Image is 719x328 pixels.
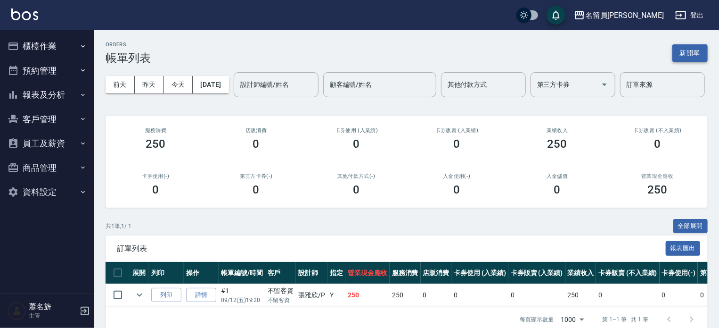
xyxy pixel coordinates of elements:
div: 名留員[PERSON_NAME] [585,9,664,21]
td: Y [327,284,345,306]
button: 資料設定 [4,180,90,204]
td: #1 [219,284,265,306]
th: 卡券販賣 (入業績) [508,262,565,284]
button: 員工及薪資 [4,131,90,156]
button: 列印 [151,288,181,303]
h3: 0 [253,183,260,196]
td: 0 [660,284,698,306]
h3: 0 [454,183,460,196]
button: 全部展開 [673,219,708,234]
p: 不留客資 [268,296,294,304]
th: 列印 [149,262,184,284]
td: 0 [508,284,565,306]
th: 客戶 [265,262,296,284]
button: 登出 [671,7,708,24]
button: 今天 [164,76,193,93]
img: Person [8,302,26,320]
h3: 0 [654,137,661,151]
h2: 卡券使用(-) [117,173,195,179]
h2: 其他付款方式(-) [318,173,395,179]
td: 0 [421,284,452,306]
th: 指定 [327,262,345,284]
button: 報表匯出 [666,241,701,256]
button: save [547,6,565,25]
th: 帳單編號/時間 [219,262,265,284]
button: [DATE] [193,76,229,93]
p: 共 1 筆, 1 / 1 [106,222,131,230]
button: 預約管理 [4,59,90,83]
p: 主管 [29,311,77,320]
th: 營業現金應收 [345,262,390,284]
th: 展開 [130,262,149,284]
h3: 250 [648,183,668,196]
th: 設計師 [296,262,327,284]
td: 0 [451,284,508,306]
h3: 帳單列表 [106,51,151,65]
h2: 卡券販賣 (不入業績) [619,127,696,134]
button: 名留員[PERSON_NAME] [570,6,668,25]
th: 操作 [184,262,219,284]
th: 卡券販賣 (不入業績) [596,262,659,284]
button: Open [597,77,612,92]
h3: 0 [554,183,561,196]
h3: 0 [153,183,159,196]
button: 新開單 [672,44,708,62]
h2: 卡券使用 (入業績) [318,127,395,134]
button: 報表及分析 [4,83,90,107]
h3: 250 [146,137,166,151]
a: 新開單 [672,48,708,57]
h2: 店販消費 [217,127,295,134]
th: 業績收入 [565,262,596,284]
h2: 入金儲值 [518,173,596,179]
h3: 0 [353,183,360,196]
h2: 卡券販賣 (入業績) [418,127,496,134]
img: Logo [11,8,38,20]
button: 前天 [106,76,135,93]
button: 昨天 [135,76,164,93]
th: 卡券使用(-) [660,262,698,284]
h3: 服務消費 [117,127,195,134]
a: 報表匯出 [666,244,701,252]
th: 店販消費 [421,262,452,284]
td: 張雅欣 /P [296,284,327,306]
h2: 業績收入 [518,127,596,134]
p: 第 1–1 筆 共 1 筆 [603,315,648,324]
h3: 250 [547,137,567,151]
span: 訂單列表 [117,244,666,253]
button: 商品管理 [4,156,90,180]
h2: 第三方卡券(-) [217,173,295,179]
th: 服務消費 [390,262,421,284]
td: 250 [390,284,421,306]
h2: 入金使用(-) [418,173,496,179]
h2: 營業現金應收 [619,173,696,179]
button: expand row [132,288,147,302]
h3: 0 [454,137,460,151]
h5: 蕭名旂 [29,302,77,311]
td: 250 [565,284,596,306]
h3: 0 [253,137,260,151]
td: 250 [345,284,390,306]
button: 客戶管理 [4,107,90,132]
button: 櫃檯作業 [4,34,90,59]
td: 0 [596,284,659,306]
p: 每頁顯示數量 [520,315,554,324]
div: 不留客資 [268,286,294,296]
th: 卡券使用 (入業績) [451,262,508,284]
h3: 0 [353,137,360,151]
p: 09/12 (五) 19:20 [221,296,263,304]
a: 詳情 [186,288,216,303]
h2: ORDERS [106,42,151,48]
